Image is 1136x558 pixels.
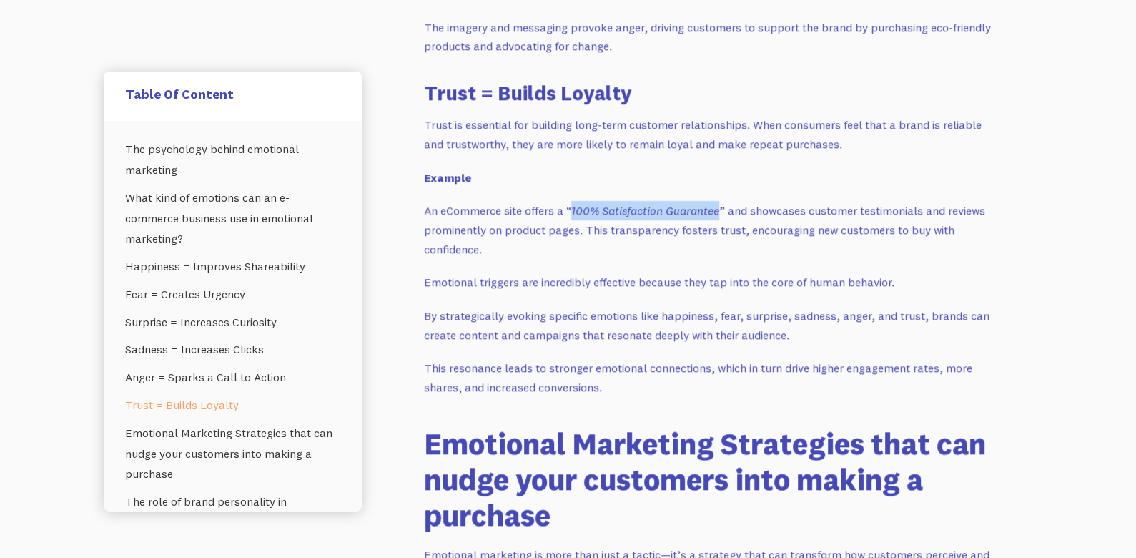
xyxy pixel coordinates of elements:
h3: Trust = Builds Loyalty [424,79,996,107]
a: Happiness = Improves Shareability [125,253,340,280]
p: This resonance leads to stronger emotional connections, which in turn drive higher engagement rat... [424,358,996,396]
p: The imagery and messaging provoke anger, driving customers to support the brand by purchasing eco... [424,18,996,56]
h2: Emotional Marketing Strategies that can nudge your customers into making a purchase [424,426,996,534]
a: Trust = Builds Loyalty [125,391,340,419]
a: The role of brand personality in establishing an emotional connection [125,489,340,537]
a: Sadness = Increases Clicks [125,336,340,364]
a: Emotional Marketing Strategies that can nudge your customers into making a purchase [125,419,340,488]
p: ‍ [424,168,996,187]
p: Trust is essential for building long-term customer relationships. When consumers feel that a bran... [424,115,996,153]
a: Surprise = Increases Curiosity [125,308,340,336]
p: By strategically evoking specific emotions like happiness, fear, surprise, sadness, anger, and tr... [424,306,996,344]
a: Anger = Sparks a Call to Action [125,364,340,392]
a: What kind of emotions can an e-commerce business use in emotional marketing? [125,184,340,253]
a: Fear = Creates Urgency [125,280,340,308]
strong: Example [424,170,471,185]
p: An eCommerce site offers a “ ” and showcases customer testimonials and reviews prominently on pro... [424,201,996,258]
em: 100% Satisfaction Guarantee [571,203,719,217]
p: Emotional triggers are incredibly effective because they tap into the core of human behavior. [424,273,996,292]
h5: Table Of Content [125,86,340,102]
a: The psychology behind emotional marketing [125,135,340,184]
